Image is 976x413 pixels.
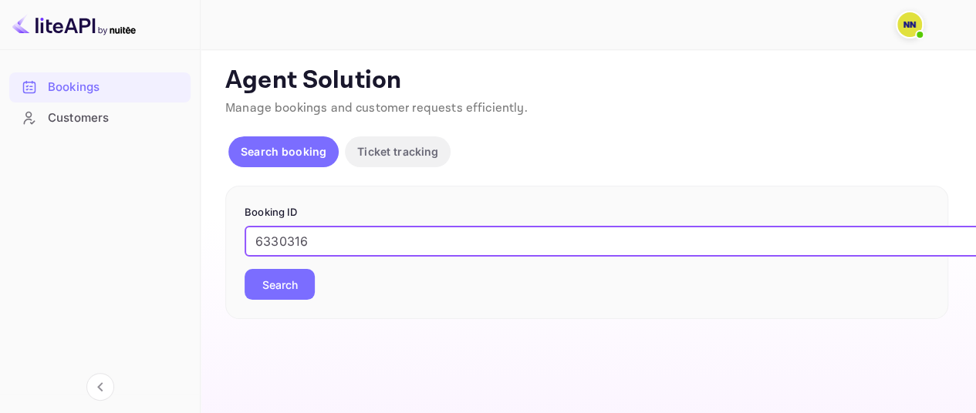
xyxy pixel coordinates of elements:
button: Search [245,269,315,300]
div: Customers [9,103,191,133]
button: Collapse navigation [86,373,114,401]
img: LiteAPI logo [12,12,136,37]
div: Customers [48,109,183,127]
p: Search booking [241,143,326,159]
img: N/A N/A [897,12,922,37]
a: Customers [9,103,191,132]
p: Ticket tracking [357,143,438,159]
div: Bookings [48,79,183,96]
span: Manage bookings and customer requests efficiently. [225,100,528,116]
p: Agent Solution [225,65,948,96]
p: Booking ID [245,205,929,220]
a: Bookings [9,72,191,101]
div: Bookings [9,72,191,102]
